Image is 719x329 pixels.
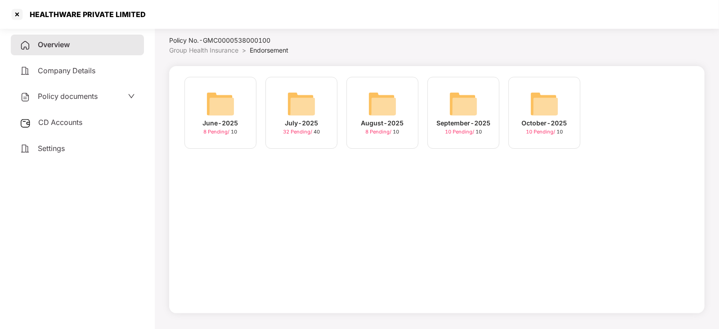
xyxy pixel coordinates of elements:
[530,89,559,118] img: svg+xml;base64,PHN2ZyB4bWxucz0iaHR0cDovL3d3dy53My5vcmcvMjAwMC9zdmciIHdpZHRoPSI2NCIgaGVpZ2h0PSI2NC...
[38,40,70,49] span: Overview
[522,118,567,128] div: October-2025
[203,118,238,128] div: June-2025
[366,129,393,135] span: 8 Pending /
[169,46,238,54] span: Group Health Insurance
[204,129,231,135] span: 8 Pending /
[250,46,288,54] span: Endorsement
[449,89,478,118] img: svg+xml;base64,PHN2ZyB4bWxucz0iaHR0cDovL3d3dy53My5vcmcvMjAwMC9zdmciIHdpZHRoPSI2NCIgaGVpZ2h0PSI2NC...
[38,66,95,75] span: Company Details
[20,143,31,154] img: svg+xml;base64,PHN2ZyB4bWxucz0iaHR0cDovL3d3dy53My5vcmcvMjAwMC9zdmciIHdpZHRoPSIyNCIgaGVpZ2h0PSIyNC...
[526,128,563,136] div: 10
[287,89,316,118] img: svg+xml;base64,PHN2ZyB4bWxucz0iaHR0cDovL3d3dy53My5vcmcvMjAwMC9zdmciIHdpZHRoPSI2NCIgaGVpZ2h0PSI2NC...
[128,93,135,100] span: down
[361,118,404,128] div: August-2025
[38,144,65,153] span: Settings
[20,40,31,51] img: svg+xml;base64,PHN2ZyB4bWxucz0iaHR0cDovL3d3dy53My5vcmcvMjAwMC9zdmciIHdpZHRoPSIyNCIgaGVpZ2h0PSIyNC...
[283,128,320,136] div: 40
[445,129,476,135] span: 10 Pending /
[20,92,31,102] img: svg+xml;base64,PHN2ZyB4bWxucz0iaHR0cDovL3d3dy53My5vcmcvMjAwMC9zdmciIHdpZHRoPSIyNCIgaGVpZ2h0PSIyNC...
[20,118,31,129] img: svg+xml;base64,PHN2ZyB3aWR0aD0iMjUiIGhlaWdodD0iMjQiIHZpZXdCb3g9IjAgMCAyNSAyNCIgZmlsbD0ibm9uZSIgeG...
[368,89,397,118] img: svg+xml;base64,PHN2ZyB4bWxucz0iaHR0cDovL3d3dy53My5vcmcvMjAwMC9zdmciIHdpZHRoPSI2NCIgaGVpZ2h0PSI2NC...
[436,118,490,128] div: September-2025
[283,129,314,135] span: 32 Pending /
[38,92,98,101] span: Policy documents
[242,46,246,54] span: >
[526,129,557,135] span: 10 Pending /
[38,118,82,127] span: CD Accounts
[204,128,238,136] div: 10
[20,66,31,76] img: svg+xml;base64,PHN2ZyB4bWxucz0iaHR0cDovL3d3dy53My5vcmcvMjAwMC9zdmciIHdpZHRoPSIyNCIgaGVpZ2h0PSIyNC...
[206,89,235,118] img: svg+xml;base64,PHN2ZyB4bWxucz0iaHR0cDovL3d3dy53My5vcmcvMjAwMC9zdmciIHdpZHRoPSI2NCIgaGVpZ2h0PSI2NC...
[169,36,323,45] div: Policy No.- GMC0000538000100
[366,128,400,136] div: 10
[285,118,318,128] div: July-2025
[445,128,482,136] div: 10
[24,10,146,19] div: HEALTHWARE PRIVATE LIMITED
